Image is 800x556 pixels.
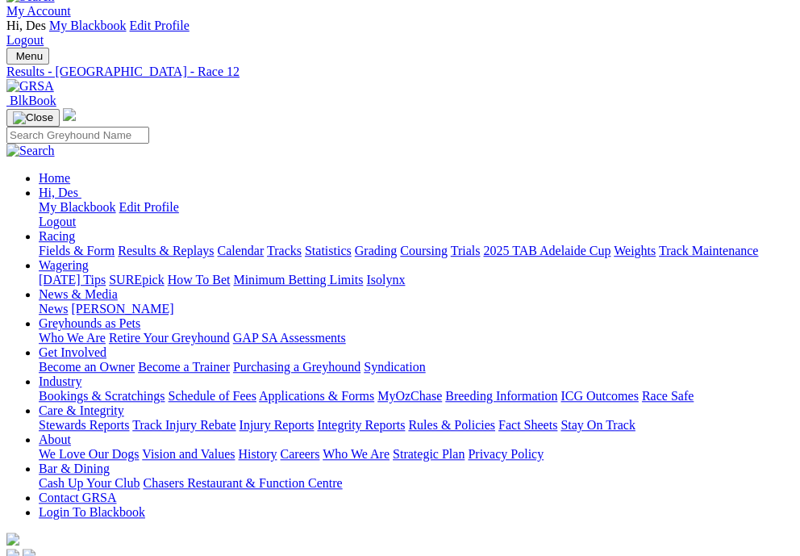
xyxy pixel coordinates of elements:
[168,389,256,403] a: Schedule of Fees
[233,360,360,374] a: Purchasing a Greyhound
[217,244,264,257] a: Calendar
[450,244,480,257] a: Trials
[238,447,277,461] a: History
[39,433,71,446] a: About
[560,389,638,403] a: ICG Outcomes
[39,273,794,287] div: Wagering
[280,447,319,461] a: Careers
[239,418,314,432] a: Injury Reports
[132,418,235,432] a: Track Injury Rebate
[233,331,346,345] a: GAP SA Assessments
[39,389,165,403] a: Bookings & Scratchings
[39,302,794,316] div: News & Media
[39,171,70,185] a: Home
[267,244,302,257] a: Tracks
[39,287,118,301] a: News & Media
[39,360,794,374] div: Get Involved
[445,389,557,403] a: Breeding Information
[39,229,75,243] a: Racing
[233,273,363,286] a: Minimum Betting Limits
[614,244,656,257] a: Weights
[39,200,116,214] a: My Blackbook
[641,389,693,403] a: Race Safe
[39,258,89,272] a: Wagering
[560,418,635,432] a: Stay On Track
[10,94,56,107] span: BlkBook
[39,244,115,257] a: Fields & Form
[6,144,55,158] img: Search
[400,244,448,257] a: Coursing
[6,33,44,47] a: Logout
[659,244,758,257] a: Track Maintenance
[143,476,342,490] a: Chasers Restaurant & Function Centre
[6,19,46,32] span: Hi, Des
[39,273,106,286] a: [DATE] Tips
[63,108,76,121] img: logo-grsa-white.png
[6,19,794,48] div: My Account
[39,186,81,199] a: Hi, Des
[259,389,374,403] a: Applications & Forms
[39,345,106,359] a: Get Involved
[39,403,124,417] a: Care & Integrity
[39,389,794,403] div: Industry
[408,418,495,432] a: Rules & Policies
[393,447,465,461] a: Strategic Plan
[39,476,140,490] a: Cash Up Your Club
[483,244,610,257] a: 2025 TAB Adelaide Cup
[39,447,794,462] div: About
[317,418,405,432] a: Integrity Reports
[366,273,405,286] a: Isolynx
[49,19,127,32] a: My Blackbook
[39,418,129,432] a: Stewards Reports
[6,94,56,107] a: BlkBook
[39,374,81,388] a: Industry
[16,50,43,62] span: Menu
[6,79,54,94] img: GRSA
[39,476,794,491] div: Bar & Dining
[6,4,71,18] a: My Account
[39,418,794,433] div: Care & Integrity
[6,127,149,144] input: Search
[39,331,106,345] a: Who We Are
[323,447,390,461] a: Who We Are
[39,200,794,229] div: Hi, Des
[39,215,76,228] a: Logout
[468,447,544,461] a: Privacy Policy
[39,331,794,345] div: Greyhounds as Pets
[6,65,794,79] a: Results - [GEOGRAPHIC_DATA] - Race 12
[39,316,140,330] a: Greyhounds as Pets
[355,244,397,257] a: Grading
[6,48,49,65] button: Toggle navigation
[142,447,235,461] a: Vision and Values
[377,389,442,403] a: MyOzChase
[129,19,189,32] a: Edit Profile
[498,418,557,432] a: Fact Sheets
[39,447,139,461] a: We Love Our Dogs
[39,505,145,519] a: Login To Blackbook
[119,200,179,214] a: Edit Profile
[39,244,794,258] div: Racing
[138,360,230,374] a: Become a Trainer
[71,302,173,316] a: [PERSON_NAME]
[39,302,68,316] a: News
[39,186,78,199] span: Hi, Des
[364,360,425,374] a: Syndication
[39,360,135,374] a: Become an Owner
[6,109,60,127] button: Toggle navigation
[109,331,230,345] a: Retire Your Greyhound
[13,111,53,124] img: Close
[39,462,110,475] a: Bar & Dining
[6,533,19,546] img: logo-grsa-white.png
[305,244,352,257] a: Statistics
[118,244,214,257] a: Results & Replays
[168,273,231,286] a: How To Bet
[39,491,116,504] a: Contact GRSA
[109,273,164,286] a: SUREpick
